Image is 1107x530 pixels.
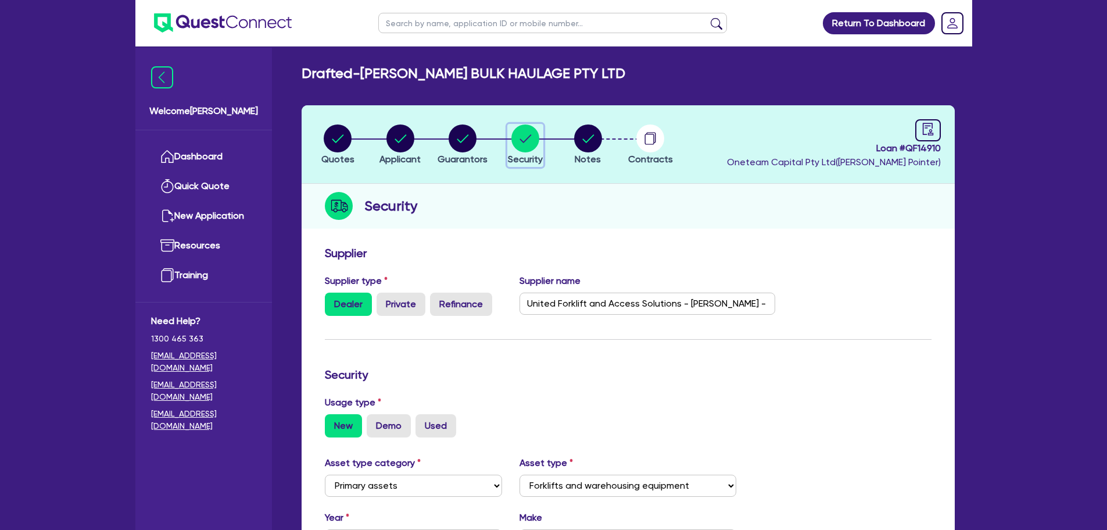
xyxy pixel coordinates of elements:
span: Oneteam Capital Pty Ltd ( [PERSON_NAME] Pointer ) [727,156,941,168]
label: Asset type [520,456,573,470]
a: Resources [151,231,256,261]
button: Notes [574,124,603,167]
span: audit [922,123,934,136]
img: quest-connect-logo-blue [154,13,292,33]
a: New Application [151,201,256,231]
a: [EMAIL_ADDRESS][DOMAIN_NAME] [151,379,256,403]
img: new-application [160,209,174,223]
label: Supplier name [520,274,581,288]
label: Asset type category [325,456,421,470]
a: Return To Dashboard [823,12,935,34]
label: Private [377,293,425,316]
h2: Security [364,195,417,216]
img: icon-menu-close [151,66,173,88]
span: Need Help? [151,314,256,328]
a: Training [151,261,256,290]
a: [EMAIL_ADDRESS][DOMAIN_NAME] [151,350,256,374]
img: resources [160,239,174,252]
button: Security [507,124,543,167]
span: Security [508,154,543,165]
button: Quotes [321,124,355,167]
label: Year [325,511,349,525]
span: Quotes [321,154,354,165]
h3: Security [325,368,932,382]
a: audit [915,119,941,141]
span: Applicant [379,154,421,165]
a: Dashboard [151,142,256,172]
h3: Supplier [325,246,932,260]
label: Make [520,511,542,525]
button: Guarantors [437,124,488,167]
h2: Drafted - [PERSON_NAME] BULK HAULAGE PTY LTD [302,65,625,82]
label: Demo [367,414,411,437]
button: Contracts [628,124,673,167]
span: Loan # QF14910 [727,141,941,155]
label: New [325,414,362,437]
img: training [160,268,174,282]
span: 1300 465 363 [151,333,256,345]
button: Applicant [379,124,421,167]
label: Used [415,414,456,437]
label: Dealer [325,293,372,316]
span: Welcome [PERSON_NAME] [149,104,258,118]
input: Search by name, application ID or mobile number... [378,13,727,33]
span: Notes [575,154,601,165]
label: Usage type [325,396,381,410]
a: [EMAIL_ADDRESS][DOMAIN_NAME] [151,408,256,432]
a: Quick Quote [151,172,256,201]
img: quick-quote [160,179,174,193]
span: Guarantors [438,154,488,165]
label: Supplier type [325,274,388,288]
label: Refinance [430,293,492,316]
a: Dropdown toggle [937,8,968,38]
img: step-icon [325,192,353,220]
span: Contracts [628,154,673,165]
